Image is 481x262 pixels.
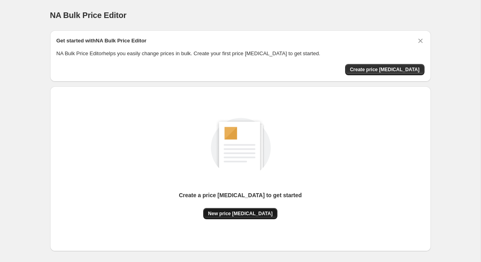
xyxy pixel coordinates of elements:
button: Create price change job [345,64,424,75]
p: Create a price [MEDICAL_DATA] to get started [179,191,302,199]
span: NA Bulk Price Editor [50,11,127,20]
button: Dismiss card [416,37,424,45]
span: New price [MEDICAL_DATA] [208,210,273,217]
span: Create price [MEDICAL_DATA] [350,66,420,73]
button: New price [MEDICAL_DATA] [203,208,277,219]
p: NA Bulk Price Editor helps you easily change prices in bulk. Create your first price [MEDICAL_DAT... [57,50,424,58]
h2: Get started with NA Bulk Price Editor [57,37,147,45]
